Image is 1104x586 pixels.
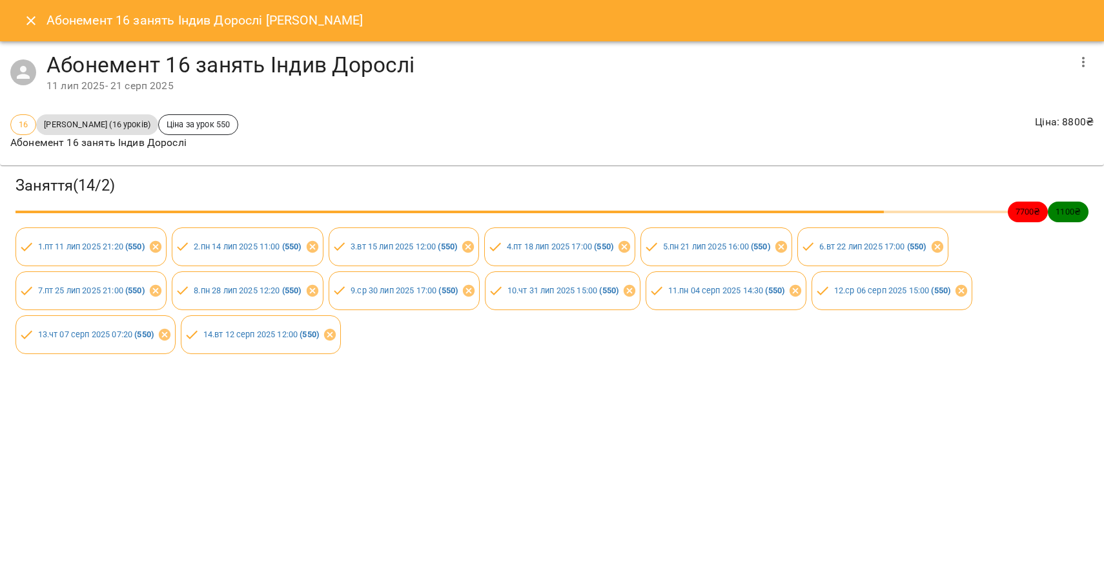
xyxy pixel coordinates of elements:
[15,271,167,310] div: 7.пт 25 лип 2025 21:00 (550)
[484,227,635,266] div: 4.пт 18 лип 2025 17:00 (550)
[329,271,480,310] div: 9.ср 30 лип 2025 17:00 (550)
[125,286,145,295] b: ( 550 )
[668,286,784,295] a: 11.пн 04 серп 2025 14:30 (550)
[485,271,640,310] div: 10.чт 31 лип 2025 15:00 (550)
[46,10,363,30] h6: Абонемент 16 занять Індив Дорослі [PERSON_NAME]
[300,330,319,339] b: ( 550 )
[663,242,770,251] a: 5.пн 21 лип 2025 16:00 (550)
[159,118,238,131] span: Ціна за урок 550
[36,118,158,131] span: [PERSON_NAME] (16 уроків)
[38,330,154,339] a: 13.чт 07 серп 2025 07:20 (550)
[172,271,323,310] div: 8.пн 28 лип 2025 12:20 (550)
[640,227,792,266] div: 5.пн 21 лип 2025 16:00 (550)
[194,242,301,251] a: 2.пн 14 лип 2025 11:00 (550)
[765,286,784,295] b: ( 550 )
[172,227,323,266] div: 2.пн 14 лип 2025 11:00 (550)
[46,78,1068,94] div: 11 лип 2025 - 21 серп 2025
[329,227,480,266] div: 3.вт 15 лип 2025 12:00 (550)
[134,330,154,339] b: ( 550 )
[1008,205,1048,218] span: 7700 ₴
[181,315,341,354] div: 14.вт 12 серп 2025 12:00 (550)
[438,242,457,251] b: ( 550 )
[282,286,302,295] b: ( 550 )
[15,315,176,354] div: 13.чт 07 серп 2025 07:20 (550)
[125,242,145,251] b: ( 550 )
[351,242,457,251] a: 3.вт 15 лип 2025 12:00 (550)
[46,52,1068,78] h4: Абонемент 16 занять Індив Дорослі
[646,271,806,310] div: 11.пн 04 серп 2025 14:30 (550)
[15,227,167,266] div: 1.пт 11 лип 2025 21:20 (550)
[507,242,613,251] a: 4.пт 18 лип 2025 17:00 (550)
[438,286,458,295] b: ( 550 )
[797,227,948,266] div: 6.вт 22 лип 2025 17:00 (550)
[38,286,145,295] a: 7.пт 25 лип 2025 21:00 (550)
[15,176,1089,196] h3: Заняття ( 14 / 2 )
[203,330,319,339] a: 14.вт 12 серп 2025 12:00 (550)
[751,242,770,251] b: ( 550 )
[1035,114,1094,130] p: Ціна : 8800 ₴
[1048,205,1089,218] span: 1100 ₴
[812,271,972,310] div: 12.ср 06 серп 2025 15:00 (550)
[907,242,926,251] b: ( 550 )
[38,242,145,251] a: 1.пт 11 лип 2025 21:20 (550)
[594,242,613,251] b: ( 550 )
[282,242,302,251] b: ( 550 )
[931,286,950,295] b: ( 550 )
[819,242,926,251] a: 6.вт 22 лип 2025 17:00 (550)
[15,5,46,36] button: Close
[11,118,36,131] span: 16
[10,135,238,151] p: Абонемент 16 занять Індив Дорослі
[507,286,618,295] a: 10.чт 31 лип 2025 15:00 (550)
[599,286,618,295] b: ( 550 )
[351,286,458,295] a: 9.ср 30 лип 2025 17:00 (550)
[194,286,301,295] a: 8.пн 28 лип 2025 12:20 (550)
[834,286,950,295] a: 12.ср 06 серп 2025 15:00 (550)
